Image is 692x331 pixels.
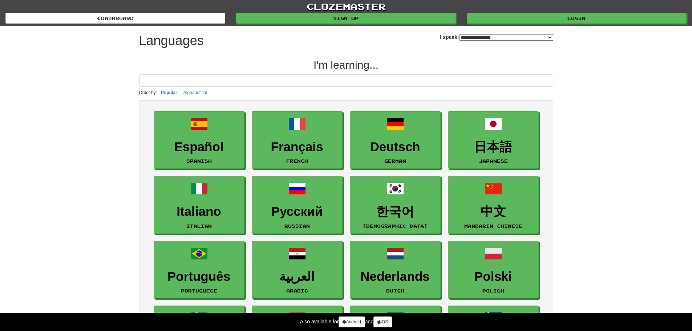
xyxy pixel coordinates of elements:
a: 日本語Japanese [448,111,539,169]
small: [DEMOGRAPHIC_DATA] [363,223,428,229]
a: Sign up [236,13,456,24]
small: Portuguese [181,288,217,293]
a: 한국어[DEMOGRAPHIC_DATA] [350,176,441,234]
h1: Languages [139,33,204,48]
a: iOS [373,316,392,327]
h3: Nederlands [354,270,437,284]
a: ItalianoItalian [154,176,244,234]
a: NederlandsDutch [350,241,441,299]
small: Dutch [386,288,404,293]
small: Arabic [286,288,308,293]
a: العربيةArabic [252,241,343,299]
a: РусскийRussian [252,176,343,234]
small: Japanese [479,158,508,164]
h3: 日本語 [452,140,535,154]
label: I speak: [440,33,553,41]
a: Login [467,13,687,24]
h3: Português [158,270,240,284]
a: FrançaisFrench [252,111,343,169]
button: Alphabetical [181,89,209,97]
small: German [384,158,406,164]
a: DeutschGerman [350,111,441,169]
a: dashboard [5,13,225,24]
small: Order by: [139,90,157,95]
h3: العربية [256,270,339,284]
a: PortuguêsPortuguese [154,241,244,299]
a: Android [339,316,365,327]
button: Popular [159,89,179,97]
h3: Русский [256,205,339,219]
h3: Polski [452,270,535,284]
small: French [286,158,308,164]
h3: Italiano [158,205,240,219]
small: Polish [482,288,504,293]
small: Spanish [186,158,212,164]
small: Mandarin Chinese [464,223,522,229]
h2: I'm learning... [139,59,553,71]
a: 中文Mandarin Chinese [448,176,539,234]
h3: Français [256,140,339,154]
select: I speak: [459,34,553,41]
h3: 한국어 [354,205,437,219]
h3: 中文 [452,205,535,219]
a: EspañolSpanish [154,111,244,169]
small: Italian [186,223,212,229]
h3: Deutsch [354,140,437,154]
h3: Español [158,140,240,154]
small: Russian [284,223,310,229]
a: PolskiPolish [448,241,539,299]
